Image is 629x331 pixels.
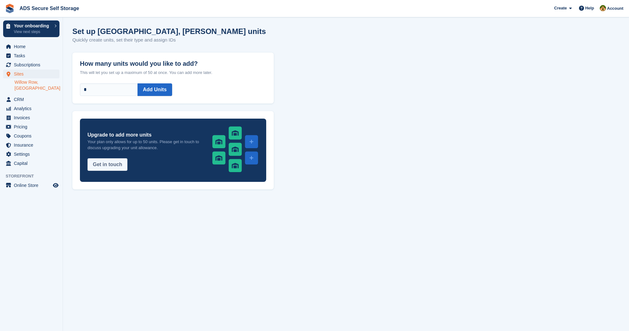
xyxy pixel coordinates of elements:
[138,83,172,96] button: Add Units
[14,79,59,91] a: Willow Row, [GEOGRAPHIC_DATA]
[607,5,623,12] span: Account
[3,60,59,69] a: menu
[14,113,52,122] span: Invoices
[14,95,52,104] span: CRM
[585,5,594,11] span: Help
[6,173,63,179] span: Storefront
[5,4,14,13] img: stora-icon-8386f47178a22dfd0bd8f6a31ec36ba5ce8667c1dd55bd0f319d3a0aa187defe.svg
[14,70,52,78] span: Sites
[87,131,202,139] h3: Upgrade to add more units
[72,36,266,44] p: Quickly create units, set their type and assign IDs
[72,27,266,36] h1: Set up [GEOGRAPHIC_DATA], [PERSON_NAME] units
[3,113,59,122] a: menu
[3,181,59,190] a: menu
[14,24,51,28] p: Your onboarding
[14,141,52,149] span: Insurance
[14,132,52,140] span: Coupons
[3,104,59,113] a: menu
[3,159,59,168] a: menu
[14,29,51,35] p: View next steps
[3,150,59,159] a: menu
[3,122,59,131] a: menu
[14,42,52,51] span: Home
[87,139,202,151] p: Your plan only allows for up to 50 units. Please get in touch to discuss upgrading your unit allo...
[3,70,59,78] a: menu
[3,20,59,37] a: Your onboarding View next steps
[3,141,59,149] a: menu
[52,182,59,189] a: Preview store
[3,95,59,104] a: menu
[14,150,52,159] span: Settings
[14,181,52,190] span: Online Store
[554,5,567,11] span: Create
[3,51,59,60] a: menu
[14,159,52,168] span: Capital
[3,42,59,51] a: menu
[212,126,259,173] img: add-units-c53ecec22ca6e9be14087aea56293e82b1034c08c4c815bb7cfddfd04e066874.svg
[87,158,127,171] button: Get in touch
[14,104,52,113] span: Analytics
[17,3,81,14] a: ADS Secure Self Storage
[80,70,266,76] p: This will let you set up a maximum of 50 at once. You can add more later.
[14,122,52,131] span: Pricing
[80,53,266,67] label: How many units would you like to add?
[14,51,52,60] span: Tasks
[14,60,52,69] span: Subscriptions
[600,5,606,11] img: Andrew Sargent
[3,132,59,140] a: menu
